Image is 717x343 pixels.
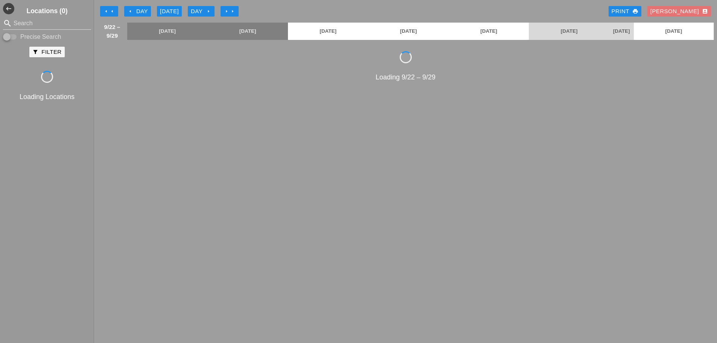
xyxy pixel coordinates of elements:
div: Loading 9/22 – 9/29 [97,72,714,82]
i: print [632,8,638,14]
div: Print [612,7,638,16]
button: Move Ahead 1 Week [221,6,239,17]
i: arrow_right [230,8,236,14]
i: account_box [702,8,708,14]
button: Day [188,6,215,17]
button: Shrink Sidebar [3,3,14,14]
div: [DATE] [160,7,179,16]
i: arrow_right [224,8,230,14]
div: Day [127,7,148,16]
a: [DATE] [207,23,288,40]
a: [DATE] [529,23,609,40]
a: Print [609,6,641,17]
div: Filter [32,48,61,56]
div: [PERSON_NAME] [650,7,708,16]
a: [DATE] [449,23,529,40]
a: [DATE] [609,23,634,40]
i: arrow_left [127,8,133,14]
div: Day [191,7,212,16]
i: search [3,19,12,28]
a: [DATE] [127,23,207,40]
i: arrow_right [206,8,212,14]
a: [DATE] [368,23,448,40]
i: filter_alt [32,49,38,55]
div: Loading Locations [2,92,93,102]
a: [DATE] [634,23,714,40]
button: Move Back 1 Week [100,6,118,17]
div: Enable Precise search to match search terms exactly. [3,32,91,41]
input: Search [14,17,81,29]
label: Precise Search [20,33,61,41]
button: [DATE] [157,6,182,17]
i: arrow_left [103,8,109,14]
button: Filter [29,47,64,57]
a: [DATE] [288,23,368,40]
button: [PERSON_NAME] [647,6,711,17]
span: 9/22 – 9/29 [101,23,123,40]
i: arrow_left [109,8,115,14]
button: Day [124,6,151,17]
i: west [3,3,14,14]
